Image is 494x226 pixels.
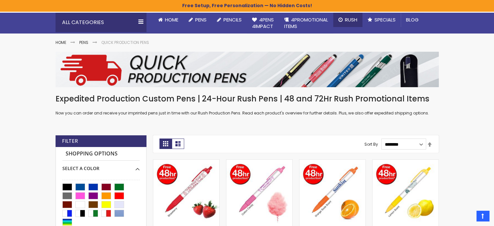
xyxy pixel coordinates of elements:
p: Now you can order and receive your imprinted pens just in time with our Rush Production Pens. Rea... [56,111,439,116]
img: PenScents™ Scented Pens - Cotton Candy Scent, 48 Hour Production [226,160,292,226]
a: Pens [79,40,88,45]
img: PenScents™ Scented Pens - Orange Scent, 48 Hr Production [299,160,365,226]
label: Sort By [364,141,378,147]
a: PenScents™ Scented Pens - Strawberry Scent, 48-Hr Production [153,159,219,165]
span: Blog [406,16,419,23]
img: PenScents™ Scented Pens - Strawberry Scent, 48-Hr Production [153,160,219,226]
span: 4PROMOTIONAL ITEMS [284,16,328,30]
a: Home [56,40,66,45]
span: 4Pens 4impact [252,16,274,30]
a: Rush [333,13,362,27]
a: Pens [184,13,212,27]
a: Blog [401,13,424,27]
a: PenScents™ Scented Pens - Lemon Scent, 48 HR Production [373,159,438,165]
strong: Shopping Options [62,147,140,161]
h1: Expedited Production Custom Pens | 24-Hour Rush Pens | 48 and 72Hr Rush Promotional Items [56,94,439,104]
a: 4Pens4impact [247,13,279,34]
a: PenScents™ Scented Pens - Orange Scent, 48 Hr Production [299,159,365,165]
a: PenScents™ Scented Pens - Cotton Candy Scent, 48 Hour Production [226,159,292,165]
img: Quick Production Pens [56,52,439,87]
span: Pens [195,16,207,23]
strong: Quick Production Pens [101,40,149,45]
a: Top [476,211,489,221]
strong: Grid [159,139,172,149]
a: Pencils [212,13,247,27]
a: 4PROMOTIONALITEMS [279,13,333,34]
span: Pencils [223,16,242,23]
div: All Categories [56,13,146,32]
a: Specials [362,13,401,27]
span: Rush [345,16,357,23]
a: Home [153,13,184,27]
span: Specials [374,16,396,23]
div: Select A Color [62,161,140,172]
img: PenScents™ Scented Pens - Lemon Scent, 48 HR Production [373,160,438,226]
span: Home [165,16,178,23]
strong: Filter [62,138,78,145]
